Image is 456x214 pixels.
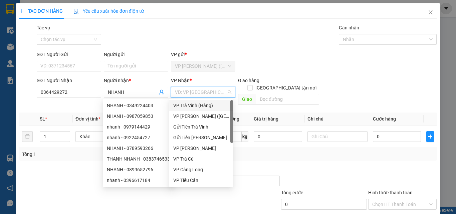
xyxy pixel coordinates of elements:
span: Giao hàng [238,78,259,83]
div: VP [PERSON_NAME] [173,145,229,152]
input: 0 [254,131,302,142]
span: user-add [159,89,164,95]
div: Gửi Tiền [PERSON_NAME] [173,134,229,141]
input: Dọc đường [256,94,319,104]
span: Yêu cầu xuất hóa đơn điện tử [73,8,144,14]
label: Ghi chú đơn hàng [106,167,143,172]
span: VP Trần Phú (Hàng) [175,61,231,71]
th: Ghi chú [305,113,370,126]
label: Hình thức thanh toán [368,190,413,195]
span: kg [242,131,248,142]
div: Người gửi [104,51,168,58]
label: Tác vụ [37,25,50,30]
span: Cước hàng [373,116,396,122]
div: Tổng: 1 [22,151,177,158]
input: Ghi Chú [307,131,368,142]
div: Gửi Tiền Trần Phú [169,132,233,143]
div: VP [PERSON_NAME] ([GEOGRAPHIC_DATA]) [173,113,229,120]
div: VP Trà Vinh (Hàng) [169,100,233,111]
span: Đơn vị tính [75,116,100,122]
div: VP Trà Vinh (Hàng) [173,102,229,109]
div: VP Trà Cú [173,155,229,163]
span: Khác [79,132,132,142]
span: Tổng cước [281,190,303,195]
button: Close [421,3,440,22]
input: Ghi chú đơn hàng [106,176,192,186]
div: VP Càng Long [173,166,229,173]
div: SĐT Người Nhận [37,77,101,84]
div: VP gửi [171,51,235,58]
span: plus [427,134,434,139]
div: Gửi Tiền Trà Vinh [169,122,233,132]
span: Giá trị hàng [254,116,278,122]
span: plus [19,9,24,13]
div: VP Tiểu Cần [169,175,233,186]
span: Tên hàng [141,116,161,122]
input: VD: Bàn, Ghế [141,131,201,142]
span: close [428,10,433,15]
div: VP Tiểu Cần [173,177,229,184]
button: delete [22,131,33,142]
span: [GEOGRAPHIC_DATA] tận nơi [253,84,319,91]
div: VP Trần Phú (Hàng) [169,111,233,122]
div: SĐT Người Gửi [37,51,101,58]
div: VP Vũng Liêm [169,143,233,154]
div: Gửi Tiền Trà Vinh [173,123,229,131]
span: SL [40,116,45,122]
span: VP Nhận [171,78,190,83]
span: Giao [238,94,256,104]
div: VP Càng Long [169,164,233,175]
label: Gán nhãn [339,25,359,30]
img: icon [73,9,79,14]
div: Người nhận [104,77,168,84]
button: plus [426,131,434,142]
div: VP Trà Cú [169,154,233,164]
span: TẠO ĐƠN HÀNG [19,8,63,14]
